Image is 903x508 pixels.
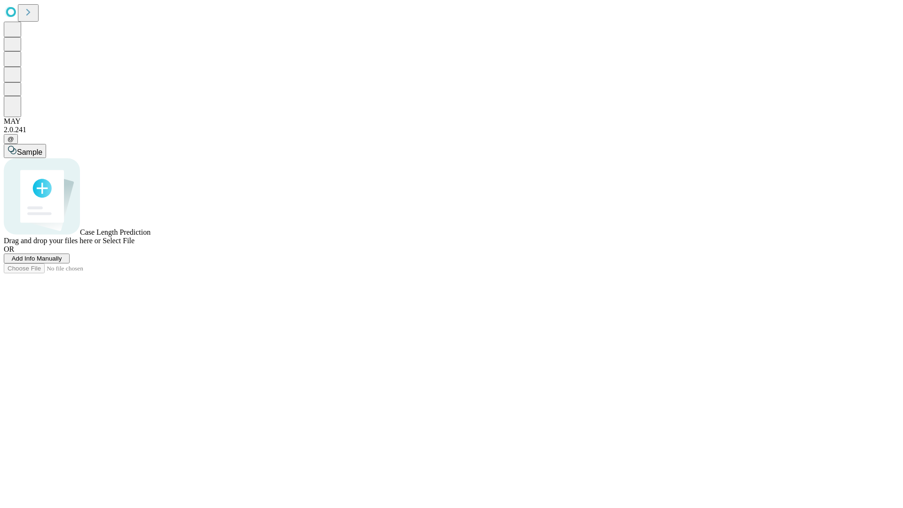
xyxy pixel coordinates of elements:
button: Sample [4,144,46,158]
span: Drag and drop your files here or [4,237,101,245]
div: MAY [4,117,899,126]
span: Select File [103,237,135,245]
span: @ [8,135,14,143]
button: @ [4,134,18,144]
button: Add Info Manually [4,254,70,263]
div: 2.0.241 [4,126,899,134]
span: Add Info Manually [12,255,62,262]
span: OR [4,245,14,253]
span: Sample [17,148,42,156]
span: Case Length Prediction [80,228,150,236]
